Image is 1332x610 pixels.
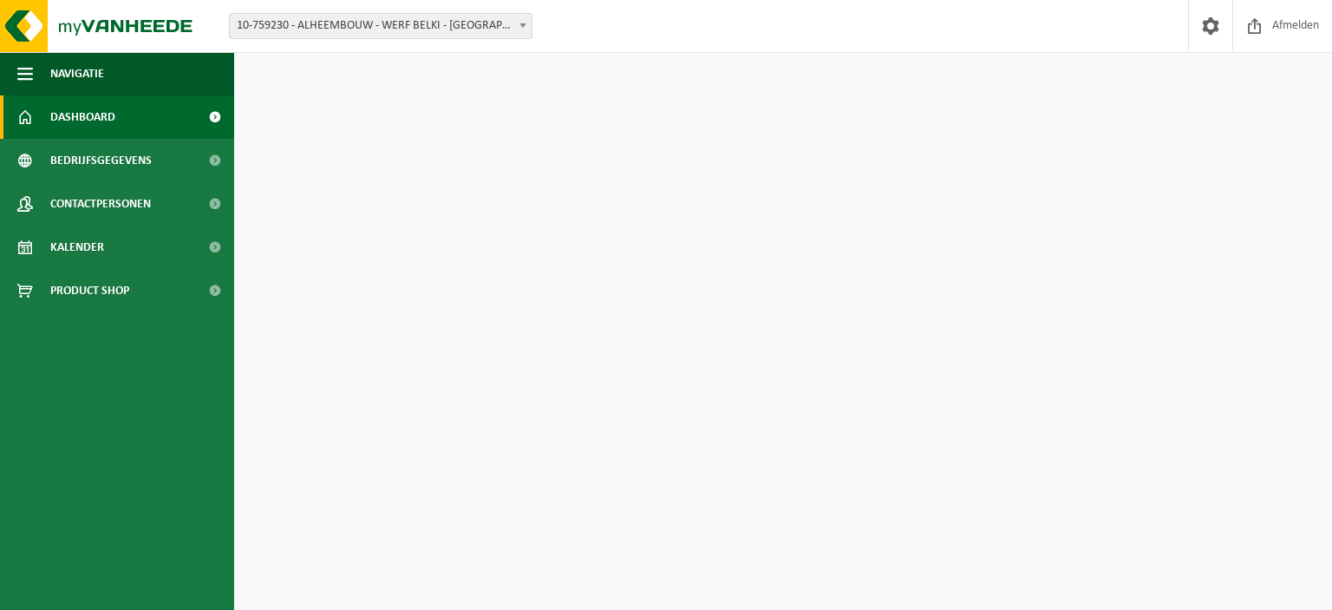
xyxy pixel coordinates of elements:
span: Contactpersonen [50,182,151,226]
span: Navigatie [50,52,104,95]
span: Kalender [50,226,104,269]
span: 10-759230 - ALHEEMBOUW - WERF BELKI - AALST [230,14,532,38]
span: 10-759230 - ALHEEMBOUW - WERF BELKI - AALST [229,13,532,39]
span: Product Shop [50,269,129,312]
span: Dashboard [50,95,115,139]
span: Bedrijfsgegevens [50,139,152,182]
